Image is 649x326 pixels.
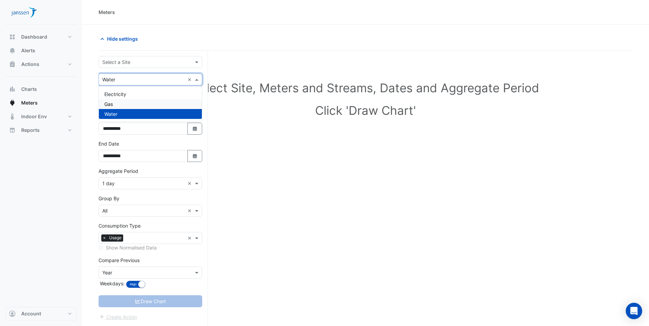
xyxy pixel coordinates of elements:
span: Usage [107,234,123,241]
button: Reports [5,123,77,137]
label: Group By [99,195,119,202]
label: Compare Previous [99,257,140,264]
label: Consumption Type [99,222,141,229]
button: Charts [5,82,77,96]
span: Meters [21,99,38,106]
app-icon: Actions [9,61,16,68]
span: Hide settings [107,35,138,42]
span: Clear [187,234,193,242]
h1: Click 'Draw Chart' [109,103,622,118]
div: Select meters or streams to enable normalisation [99,244,202,251]
label: End Date [99,140,119,147]
div: Options List [99,86,202,122]
app-icon: Dashboard [9,33,16,40]
span: Clear [187,207,193,214]
span: Electricity [104,91,126,97]
span: Actions [21,61,39,68]
h1: Select Site, Meters and Streams, Dates and Aggregate Period [109,81,622,95]
button: Alerts [5,44,77,57]
app-icon: Meters [9,99,16,106]
app-escalated-ticket-create-button: Please correct errors first [99,313,137,319]
span: × [101,234,107,241]
label: Weekdays: [99,280,125,287]
app-icon: Alerts [9,47,16,54]
span: Alerts [21,47,35,54]
app-icon: Reports [9,127,16,134]
div: Meters [99,9,115,16]
button: Meters [5,96,77,110]
span: Reports [21,127,40,134]
app-icon: Indoor Env [9,113,16,120]
fa-icon: Select Date [192,126,198,132]
span: Clear [187,180,193,187]
label: Aggregate Period [99,167,138,175]
div: Open Intercom Messenger [626,303,642,319]
button: Actions [5,57,77,71]
button: Account [5,307,77,321]
span: Clear [187,76,193,83]
span: Dashboard [21,33,47,40]
button: Dashboard [5,30,77,44]
img: Company Logo [8,5,39,19]
button: Indoor Env [5,110,77,123]
label: Show Normalised Data [106,244,157,251]
app-icon: Charts [9,86,16,93]
span: Charts [21,86,37,93]
fa-icon: Select Date [192,153,198,159]
span: Gas [104,101,113,107]
span: Water [104,111,117,117]
button: Hide settings [99,33,142,45]
span: Indoor Env [21,113,47,120]
span: Account [21,310,41,317]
